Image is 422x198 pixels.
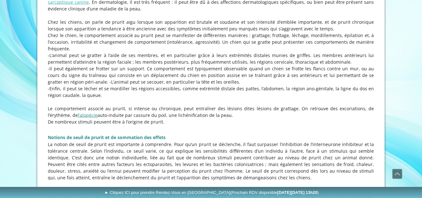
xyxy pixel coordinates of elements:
span: ► Cliquez ICI pour prendre Rendez-Vous en [GEOGRAPHIC_DATA] [104,190,319,195]
p: -L’animal peut se gratter à l’aide de ses membres, et en particulier grâce à leurs extrémités dis... [48,52,374,65]
span: Notions de seuil de prurit et de sommation des effets [48,135,166,141]
b: [DATE][DATE] 13h20 [277,190,318,195]
a: l’alopécie [78,112,98,118]
p: Le comportement associé au prurit, si intense ou chronique, peut entraîner des lésions dites lési... [48,105,374,118]
span: Défiler vers le haut [393,169,402,179]
span: (Prochain RDV disponible ) [230,190,319,195]
a: Défiler vers le haut [392,169,402,179]
p: La notion de seuil de prurit est importante à comprendre. Pour qu’un prurit se déclenche, il faut... [48,141,374,181]
p: -Enfin, il peut se lécher et se mordiller les régions accessibles, comme extrémité distale des pa... [48,85,374,99]
p: Chez le chien, le comportement associé au prurit peut se manifester de différentes manières : gra... [48,32,374,52]
p: Chez les chiens, on parle de prurit aigu lorsque son apparition est brutale et soudaine et son in... [48,19,374,32]
p: De nombreux stimuli peuvent être à l’origine de prurit. [48,118,374,125]
p: -Il peut également se frotter sur un support. Ce comportement est typiquement observable quand un... [48,65,374,85]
